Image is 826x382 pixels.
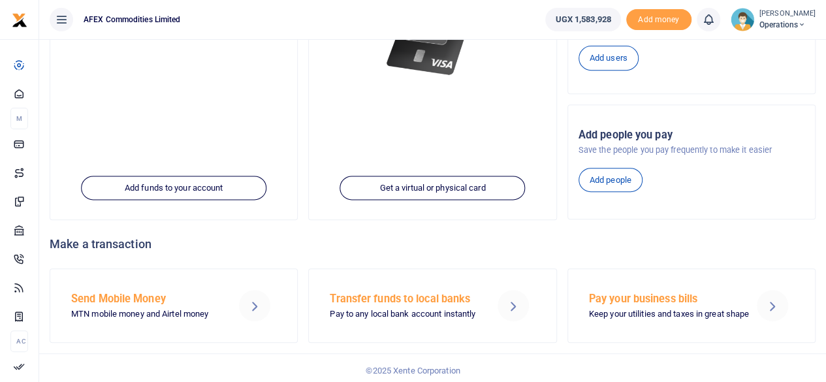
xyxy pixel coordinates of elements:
[50,268,298,343] a: Send Mobile Money MTN mobile money and Airtel money
[540,8,626,31] li: Wallet ballance
[567,268,816,343] a: Pay your business bills Keep your utilities and taxes in great shape
[12,14,27,24] a: logo-small logo-large logo-large
[589,293,740,306] h5: Pay your business bills
[12,12,27,28] img: logo-small
[330,308,481,321] p: Pay to any local bank account instantly
[81,176,266,200] a: Add funds to your account
[50,237,816,251] h4: Make a transaction
[626,14,691,24] a: Add money
[759,19,816,31] span: Operations
[555,13,611,26] span: UGX 1,583,928
[579,144,804,157] p: Save the people you pay frequently to make it easier
[579,129,804,142] h5: Add people you pay
[78,14,185,25] span: AFEX Commodities Limited
[308,268,556,343] a: Transfer funds to local banks Pay to any local bank account instantly
[759,8,816,20] small: [PERSON_NAME]
[579,46,639,71] a: Add users
[340,176,526,200] a: Get a virtual or physical card
[731,8,754,31] img: profile-user
[579,168,643,193] a: Add people
[731,8,816,31] a: profile-user [PERSON_NAME] Operations
[626,9,691,31] li: Toup your wallet
[71,293,223,306] h5: Send Mobile Money
[71,308,223,321] p: MTN mobile money and Airtel money
[10,330,28,352] li: Ac
[545,8,620,31] a: UGX 1,583,928
[626,9,691,31] span: Add money
[330,293,481,306] h5: Transfer funds to local banks
[589,308,740,321] p: Keep your utilities and taxes in great shape
[10,108,28,129] li: M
